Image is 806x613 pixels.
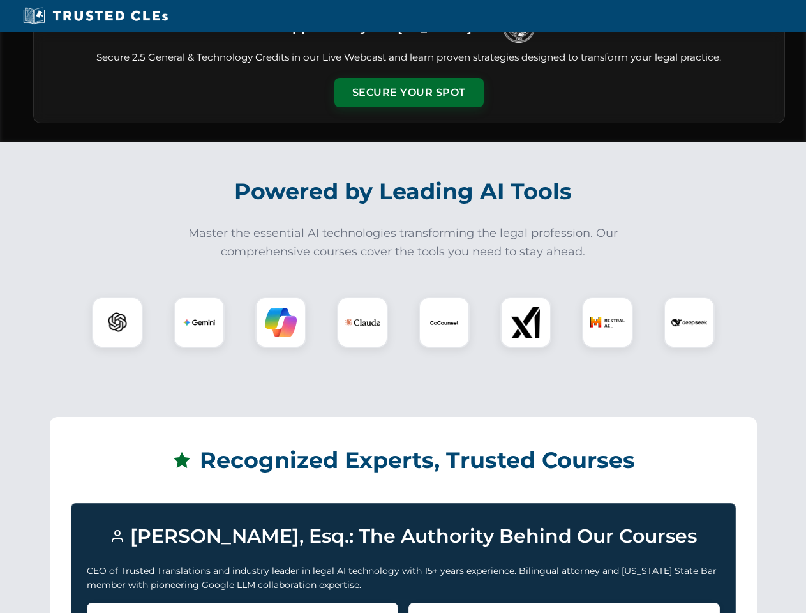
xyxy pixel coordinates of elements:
[337,297,388,348] div: Claude
[180,224,627,261] p: Master the essential AI technologies transforming the legal profession. Our comprehensive courses...
[255,297,306,348] div: Copilot
[49,50,769,65] p: Secure 2.5 General & Technology Credits in our Live Webcast and learn proven strategies designed ...
[71,438,736,483] h2: Recognized Experts, Trusted Courses
[334,78,484,107] button: Secure Your Spot
[510,306,542,338] img: xAI Logo
[50,169,757,214] h2: Powered by Leading AI Tools
[664,297,715,348] div: DeepSeek
[419,297,470,348] div: CoCounsel
[428,306,460,338] img: CoCounsel Logo
[345,305,380,340] img: Claude Logo
[671,305,707,340] img: DeepSeek Logo
[19,6,172,26] img: Trusted CLEs
[99,304,136,341] img: ChatGPT Logo
[87,564,720,593] p: CEO of Trusted Translations and industry leader in legal AI technology with 15+ years experience....
[590,305,625,340] img: Mistral AI Logo
[183,306,215,338] img: Gemini Logo
[265,306,297,338] img: Copilot Logo
[92,297,143,348] div: ChatGPT
[582,297,633,348] div: Mistral AI
[87,519,720,554] h3: [PERSON_NAME], Esq.: The Authority Behind Our Courses
[500,297,551,348] div: xAI
[174,297,225,348] div: Gemini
